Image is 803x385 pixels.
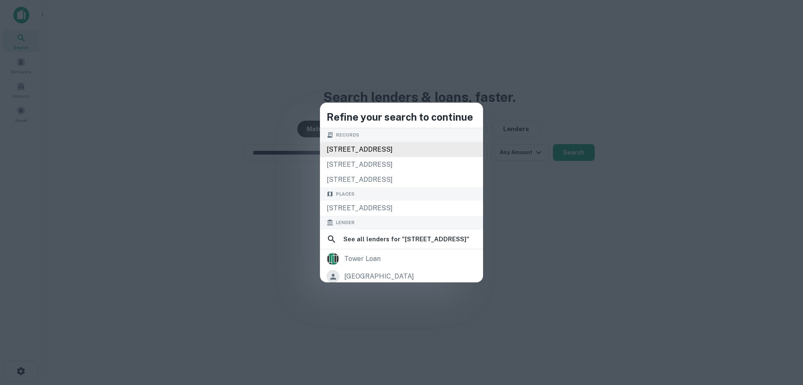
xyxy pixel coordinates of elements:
[344,270,414,283] div: [GEOGRAPHIC_DATA]
[761,318,803,358] iframe: Chat Widget
[320,268,483,285] a: [GEOGRAPHIC_DATA]
[320,201,483,216] div: [STREET_ADDRESS]
[320,142,483,157] div: [STREET_ADDRESS]
[320,172,483,187] div: [STREET_ADDRESS]
[327,109,476,124] h4: Refine your search to continue
[336,191,355,198] span: Places
[327,253,339,265] img: picture
[344,253,381,265] div: tower loan
[320,250,483,268] a: tower loan
[343,234,469,244] h6: See all lenders for " [STREET_ADDRESS] "
[336,219,355,226] span: Lender
[336,132,359,139] span: Records
[320,157,483,172] div: [STREET_ADDRESS]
